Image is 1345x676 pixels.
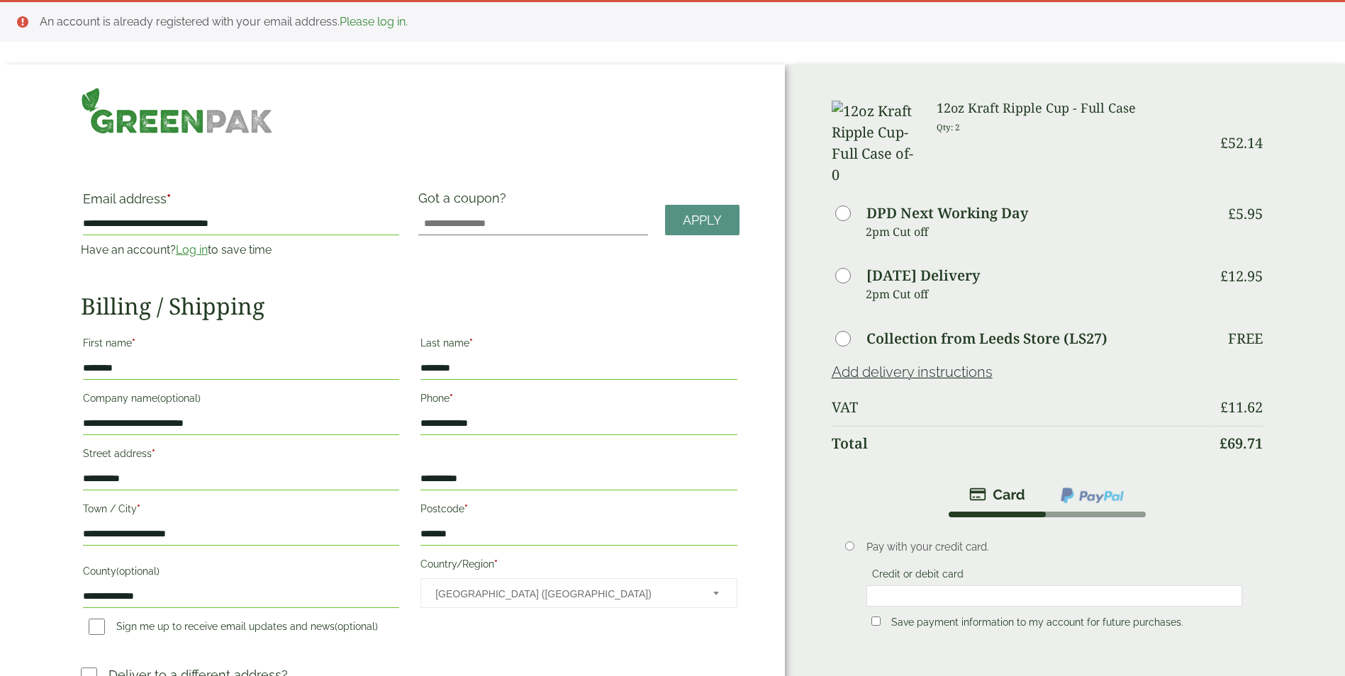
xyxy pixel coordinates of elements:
label: Email address [83,193,399,213]
label: Company name [83,388,399,412]
span: Apply [683,213,722,228]
label: Phone [420,388,737,412]
span: £ [1220,133,1228,152]
abbr: required [152,448,155,459]
label: Collection from Leeds Store (LS27) [866,332,1107,346]
label: Town / City [83,499,399,523]
h3: 12oz Kraft Ripple Cup - Full Case [937,101,1210,116]
img: stripe.png [969,486,1025,503]
label: First name [83,333,399,357]
p: 2pm Cut off [866,283,1210,305]
th: Total [832,426,1210,461]
span: (optional) [157,393,201,404]
label: Got a coupon? [418,191,512,213]
abbr: required [167,191,171,206]
bdi: 11.62 [1220,398,1263,417]
span: United Kingdom (UK) [435,579,693,609]
bdi: 52.14 [1220,133,1263,152]
span: £ [1228,204,1236,223]
input: Sign me up to receive email updates and news(optional) [89,619,105,635]
label: Credit or debit card [866,568,969,584]
p: Pay with your credit card. [866,539,1242,555]
abbr: required [464,503,468,514]
abbr: required [494,558,498,570]
abbr: required [132,337,135,349]
abbr: required [450,393,453,404]
p: Have an account? to save time [81,242,401,259]
p: 2pm Cut off [866,221,1210,242]
a: Please log in. [340,15,408,28]
label: Save payment information to my account for future purchases. [886,616,1189,632]
img: ppcp-gateway.png [1059,486,1125,505]
abbr: required [137,503,140,514]
li: An account is already registered with your email address. [40,13,1322,30]
label: DPD Next Working Day [866,206,1028,220]
span: Country/Region [420,578,737,608]
span: £ [1220,398,1228,417]
label: Postcode [420,499,737,523]
th: VAT [832,390,1210,424]
label: Street address [83,444,399,468]
img: GreenPak Supplies [81,87,273,134]
a: Apply [665,205,740,235]
span: £ [1220,434,1227,453]
iframe: Secure card payment input frame [871,590,1238,602]
label: Country/Region [420,554,737,578]
label: Last name [420,333,737,357]
abbr: required [469,337,473,349]
a: Log in [176,243,208,257]
span: (optional) [116,565,160,577]
small: Qty: 2 [937,122,960,133]
bdi: 12.95 [1220,266,1263,286]
bdi: 69.71 [1220,434,1263,453]
label: County [83,561,399,585]
label: Sign me up to receive email updates and news [83,621,384,636]
img: 12oz Kraft Ripple Cup-Full Case of-0 [832,101,920,186]
span: (optional) [335,621,378,632]
p: Free [1228,330,1263,347]
bdi: 5.95 [1228,204,1263,223]
label: [DATE] Delivery [866,269,980,283]
h2: Billing / Shipping [81,293,740,320]
a: Add delivery instructions [832,364,993,381]
span: £ [1220,266,1228,286]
